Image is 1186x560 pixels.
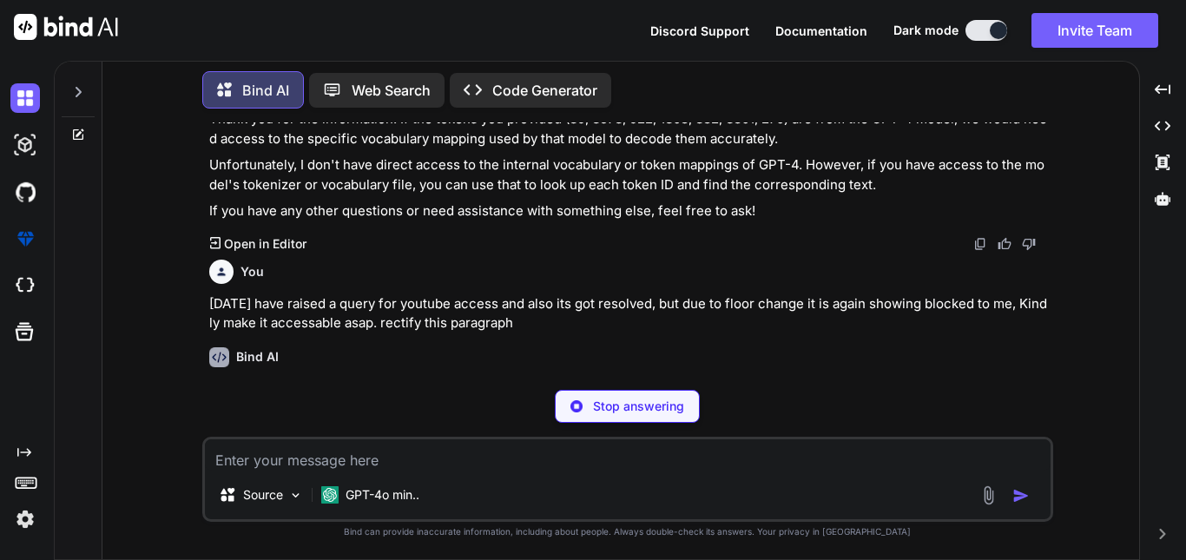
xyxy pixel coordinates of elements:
[492,80,597,101] p: Code Generator
[10,177,40,207] img: githubDark
[14,14,118,40] img: Bind AI
[209,109,1050,148] p: Thank you for the information! If the tokens you provided (39, 3573, 922, 1308, 382, 3801, 270) a...
[775,23,867,38] span: Documentation
[352,80,431,101] p: Web Search
[973,237,987,251] img: copy
[242,80,289,101] p: Bind AI
[1022,237,1036,251] img: dislike
[243,486,283,504] p: Source
[10,271,40,300] img: cloudideIcon
[593,398,684,415] p: Stop answering
[224,235,306,253] p: Open in Editor
[1012,487,1030,504] img: icon
[321,486,339,504] img: GPT-4o mini
[209,294,1050,333] p: [DATE] have raised a query for youtube access and also its got resolved, but due to floor change ...
[978,485,998,505] img: attachment
[202,525,1053,538] p: Bind can provide inaccurate information, including about people. Always double-check its answers....
[209,155,1050,194] p: Unfortunately, I don't have direct access to the internal vocabulary or token mappings of GPT-4. ...
[240,263,264,280] h6: You
[650,23,749,38] span: Discord Support
[10,130,40,160] img: darkAi-studio
[775,22,867,40] button: Documentation
[288,488,303,503] img: Pick Models
[998,237,1011,251] img: like
[10,224,40,254] img: premium
[893,22,959,39] span: Dark mode
[236,348,279,366] h6: Bind AI
[10,504,40,534] img: settings
[346,486,419,504] p: GPT-4o min..
[10,83,40,113] img: darkChat
[650,22,749,40] button: Discord Support
[209,201,1050,221] p: If you have any other questions or need assistance with something else, feel free to ask!
[1031,13,1158,48] button: Invite Team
